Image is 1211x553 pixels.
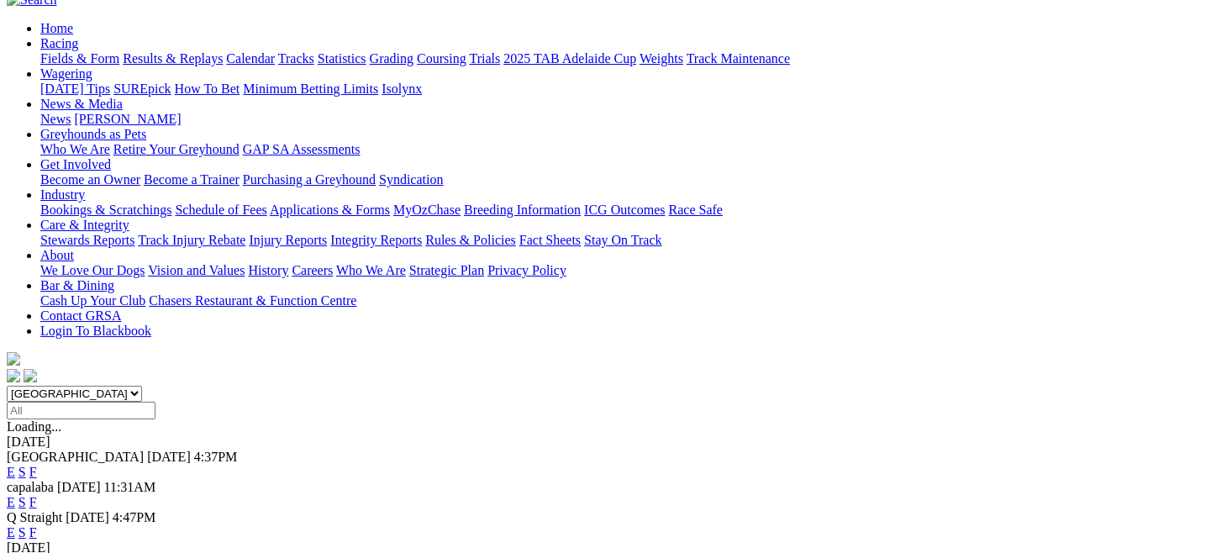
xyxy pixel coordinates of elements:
a: [DATE] Tips [40,82,110,96]
a: News & Media [40,97,123,111]
a: Results & Replays [123,51,223,66]
div: Bar & Dining [40,293,1204,308]
a: Become an Owner [40,172,140,187]
a: Tracks [278,51,314,66]
a: Bookings & Scratchings [40,203,171,217]
span: capalaba [7,480,54,494]
span: Loading... [7,419,61,434]
a: S [18,495,26,509]
div: Get Involved [40,172,1204,187]
a: Greyhounds as Pets [40,127,146,141]
a: E [7,525,15,540]
a: Login To Blackbook [40,324,151,338]
a: F [29,465,37,479]
a: Breeding Information [464,203,581,217]
a: Careers [292,263,333,277]
span: 11:31AM [104,480,156,494]
a: E [7,495,15,509]
a: MyOzChase [393,203,461,217]
a: Syndication [379,172,443,187]
a: Get Involved [40,157,111,171]
span: [GEOGRAPHIC_DATA] [7,450,144,464]
a: Purchasing a Greyhound [243,172,376,187]
a: Applications & Forms [270,203,390,217]
a: Strategic Plan [409,263,484,277]
div: Care & Integrity [40,233,1204,248]
a: Minimum Betting Limits [243,82,378,96]
a: Isolynx [382,82,422,96]
div: Greyhounds as Pets [40,142,1204,157]
span: [DATE] [147,450,191,464]
div: News & Media [40,112,1204,127]
div: Racing [40,51,1204,66]
a: Race Safe [668,203,722,217]
a: S [18,525,26,540]
span: [DATE] [57,480,101,494]
div: Industry [40,203,1204,218]
span: 4:47PM [113,510,156,524]
img: twitter.svg [24,369,37,382]
span: Q Straight [7,510,62,524]
a: S [18,465,26,479]
a: Grading [370,51,413,66]
a: Care & Integrity [40,218,129,232]
img: facebook.svg [7,369,20,382]
a: 2025 TAB Adelaide Cup [503,51,636,66]
input: Select date [7,402,155,419]
img: logo-grsa-white.png [7,352,20,366]
a: Statistics [318,51,366,66]
a: Trials [469,51,500,66]
a: How To Bet [175,82,240,96]
a: GAP SA Assessments [243,142,361,156]
a: SUREpick [113,82,171,96]
a: History [248,263,288,277]
a: Injury Reports [249,233,327,247]
a: Who We Are [40,142,110,156]
a: We Love Our Dogs [40,263,145,277]
a: E [7,465,15,479]
div: [DATE] [7,434,1204,450]
a: F [29,525,37,540]
a: About [40,248,74,262]
a: Chasers Restaurant & Function Centre [149,293,356,308]
a: Industry [40,187,85,202]
a: Stay On Track [584,233,661,247]
a: Retire Your Greyhound [113,142,240,156]
a: ICG Outcomes [584,203,665,217]
a: F [29,495,37,509]
a: Wagering [40,66,92,81]
a: Integrity Reports [330,233,422,247]
div: About [40,263,1204,278]
a: Become a Trainer [144,172,240,187]
a: Racing [40,36,78,50]
a: Coursing [417,51,466,66]
a: Cash Up Your Club [40,293,145,308]
a: Schedule of Fees [175,203,266,217]
a: Weights [640,51,683,66]
a: Rules & Policies [425,233,516,247]
span: 4:37PM [194,450,238,464]
a: Track Maintenance [687,51,790,66]
a: Stewards Reports [40,233,134,247]
a: Fact Sheets [519,233,581,247]
div: Wagering [40,82,1204,97]
a: Contact GRSA [40,308,121,323]
a: Calendar [226,51,275,66]
a: Who We Are [336,263,406,277]
a: Vision and Values [148,263,245,277]
span: [DATE] [66,510,109,524]
a: Track Injury Rebate [138,233,245,247]
a: Privacy Policy [487,263,566,277]
a: Home [40,21,73,35]
a: News [40,112,71,126]
a: Fields & Form [40,51,119,66]
a: Bar & Dining [40,278,114,292]
a: [PERSON_NAME] [74,112,181,126]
